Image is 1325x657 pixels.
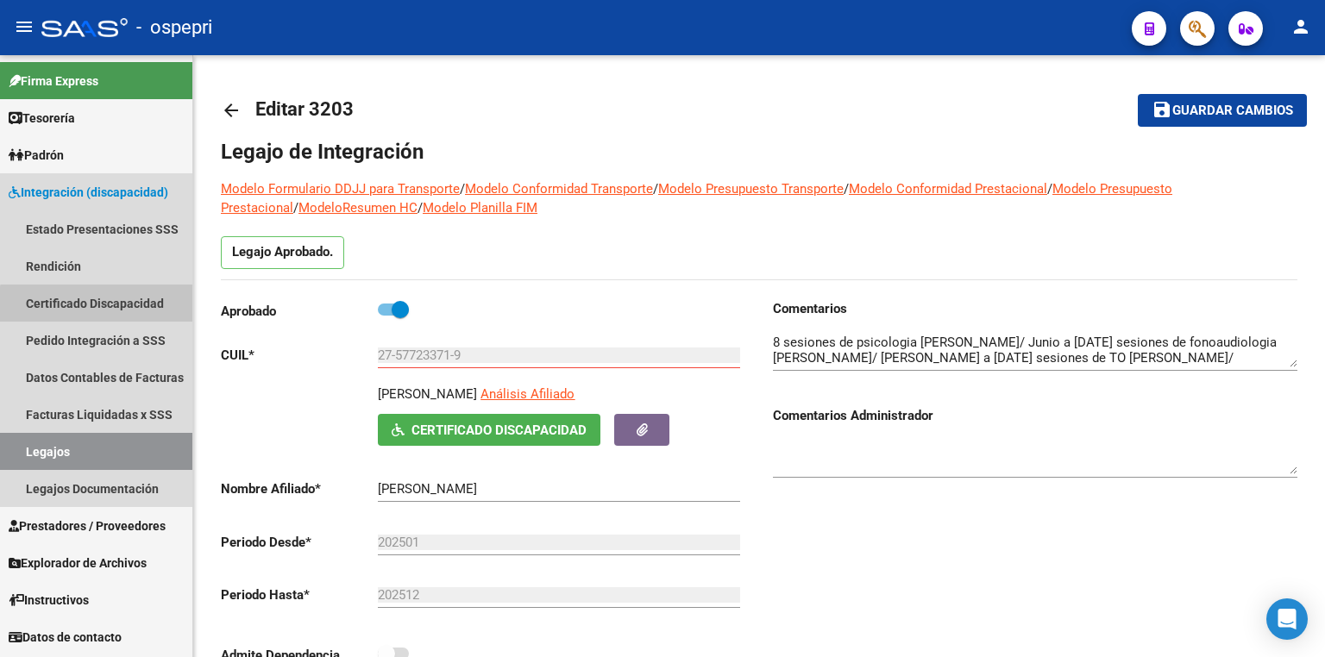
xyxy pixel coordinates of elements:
span: Guardar cambios [1172,103,1293,119]
mat-icon: person [1290,16,1311,37]
button: Certificado Discapacidad [378,414,600,446]
a: Modelo Conformidad Prestacional [849,181,1047,197]
span: - ospepri [136,9,212,47]
p: [PERSON_NAME] [378,385,477,404]
p: Nombre Afiliado [221,479,378,498]
span: Análisis Afiliado [480,386,575,402]
span: Firma Express [9,72,98,91]
div: Open Intercom Messenger [1266,598,1308,640]
mat-icon: save [1152,99,1172,120]
span: Integración (discapacidad) [9,183,168,202]
a: Modelo Formulario DDJJ para Transporte [221,181,460,197]
span: Datos de contacto [9,628,122,647]
a: Modelo Planilla FIM [423,200,537,216]
p: Periodo Hasta [221,585,378,604]
mat-icon: arrow_back [221,100,242,121]
p: Legajo Aprobado. [221,236,344,269]
span: Padrón [9,146,64,165]
button: Guardar cambios [1138,94,1307,126]
mat-icon: menu [14,16,35,37]
span: Explorador de Archivos [9,554,147,573]
p: Periodo Desde [221,533,378,552]
span: Certificado Discapacidad [411,422,587,438]
a: Modelo Presupuesto Transporte [658,181,844,197]
a: ModeloResumen HC [298,200,418,216]
span: Editar 3203 [255,98,354,120]
h3: Comentarios Administrador [773,406,1297,425]
p: CUIL [221,346,378,365]
h1: Legajo de Integración [221,138,1297,166]
span: Prestadores / Proveedores [9,516,166,535]
a: Modelo Conformidad Transporte [465,181,653,197]
h3: Comentarios [773,299,1297,318]
span: Instructivos [9,591,89,610]
p: Aprobado [221,302,378,321]
span: Tesorería [9,109,75,128]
